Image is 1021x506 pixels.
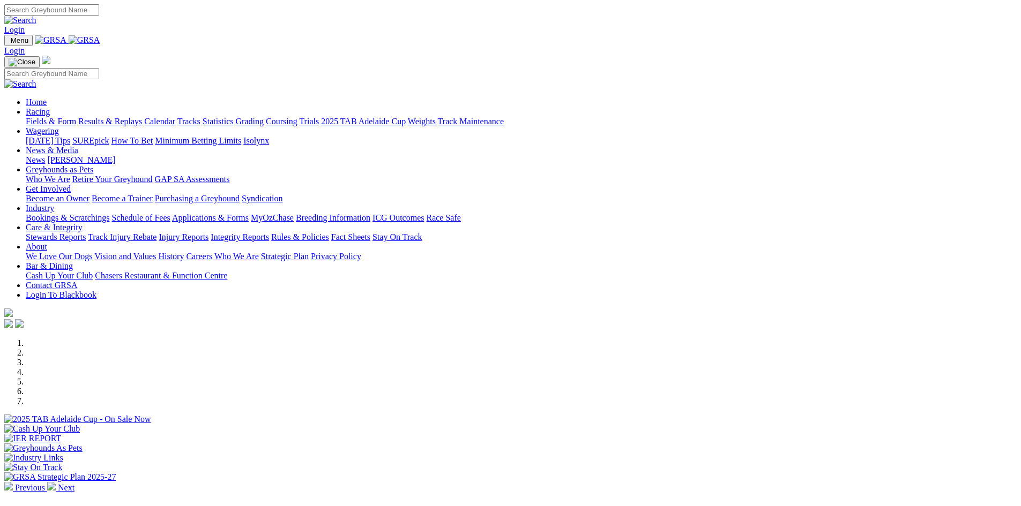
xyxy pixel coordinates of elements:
[4,434,61,443] img: IER REPORT
[47,482,56,490] img: chevron-right-pager-white.svg
[158,252,184,261] a: History
[26,126,59,135] a: Wagering
[4,482,13,490] img: chevron-left-pager-white.svg
[26,175,1017,184] div: Greyhounds as Pets
[4,35,33,46] button: Toggle navigation
[4,56,40,68] button: Toggle navigation
[155,194,240,203] a: Purchasing a Greyhound
[9,58,35,66] img: Close
[211,232,269,241] a: Integrity Reports
[144,117,175,126] a: Calendar
[78,117,142,126] a: Results & Replays
[271,232,329,241] a: Rules & Policies
[26,155,1017,165] div: News & Media
[26,155,45,164] a: News
[26,136,70,145] a: [DATE] Tips
[4,443,83,453] img: Greyhounds As Pets
[95,271,227,280] a: Chasers Restaurant & Function Centre
[251,213,294,222] a: MyOzChase
[4,16,36,25] img: Search
[26,281,77,290] a: Contact GRSA
[243,136,269,145] a: Isolynx
[186,252,212,261] a: Careers
[26,184,71,193] a: Get Involved
[26,232,86,241] a: Stewards Reports
[26,252,92,261] a: We Love Our Dogs
[177,117,200,126] a: Tracks
[214,252,259,261] a: Who We Are
[4,414,151,424] img: 2025 TAB Adelaide Cup - On Sale Now
[4,68,99,79] input: Search
[26,232,1017,242] div: Care & Integrity
[35,35,66,45] img: GRSA
[11,36,28,44] span: Menu
[26,213,1017,223] div: Industry
[172,213,249,222] a: Applications & Forms
[4,463,62,472] img: Stay On Track
[72,175,153,184] a: Retire Your Greyhound
[26,117,76,126] a: Fields & Form
[26,136,1017,146] div: Wagering
[4,453,63,463] img: Industry Links
[69,35,100,45] img: GRSA
[4,4,99,16] input: Search
[408,117,436,126] a: Weights
[372,232,422,241] a: Stay On Track
[26,290,96,299] a: Login To Blackbook
[236,117,264,126] a: Grading
[26,242,47,251] a: About
[159,232,208,241] a: Injury Reports
[58,483,74,492] span: Next
[438,117,504,126] a: Track Maintenance
[26,203,54,213] a: Industry
[426,213,460,222] a: Race Safe
[26,194,1017,203] div: Get Involved
[26,261,73,270] a: Bar & Dining
[4,308,13,317] img: logo-grsa-white.png
[155,175,230,184] a: GAP SA Assessments
[242,194,282,203] a: Syndication
[72,136,109,145] a: SUREpick
[26,271,1017,281] div: Bar & Dining
[92,194,153,203] a: Become a Trainer
[4,472,116,482] img: GRSA Strategic Plan 2025-27
[111,136,153,145] a: How To Bet
[15,483,45,492] span: Previous
[26,223,83,232] a: Care & Integrity
[42,56,50,64] img: logo-grsa-white.png
[296,213,370,222] a: Breeding Information
[4,79,36,89] img: Search
[26,97,47,107] a: Home
[47,483,74,492] a: Next
[26,146,78,155] a: News & Media
[4,319,13,328] img: facebook.svg
[26,213,109,222] a: Bookings & Scratchings
[94,252,156,261] a: Vision and Values
[203,117,234,126] a: Statistics
[155,136,241,145] a: Minimum Betting Limits
[88,232,156,241] a: Track Injury Rebate
[26,107,50,116] a: Racing
[26,194,90,203] a: Become an Owner
[372,213,424,222] a: ICG Outcomes
[261,252,309,261] a: Strategic Plan
[4,424,80,434] img: Cash Up Your Club
[26,271,93,280] a: Cash Up Your Club
[311,252,361,261] a: Privacy Policy
[111,213,170,222] a: Schedule of Fees
[299,117,319,126] a: Trials
[26,117,1017,126] div: Racing
[4,46,25,55] a: Login
[47,155,115,164] a: [PERSON_NAME]
[4,25,25,34] a: Login
[26,165,93,174] a: Greyhounds as Pets
[26,175,70,184] a: Who We Are
[321,117,406,126] a: 2025 TAB Adelaide Cup
[4,483,47,492] a: Previous
[15,319,24,328] img: twitter.svg
[331,232,370,241] a: Fact Sheets
[26,252,1017,261] div: About
[266,117,297,126] a: Coursing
